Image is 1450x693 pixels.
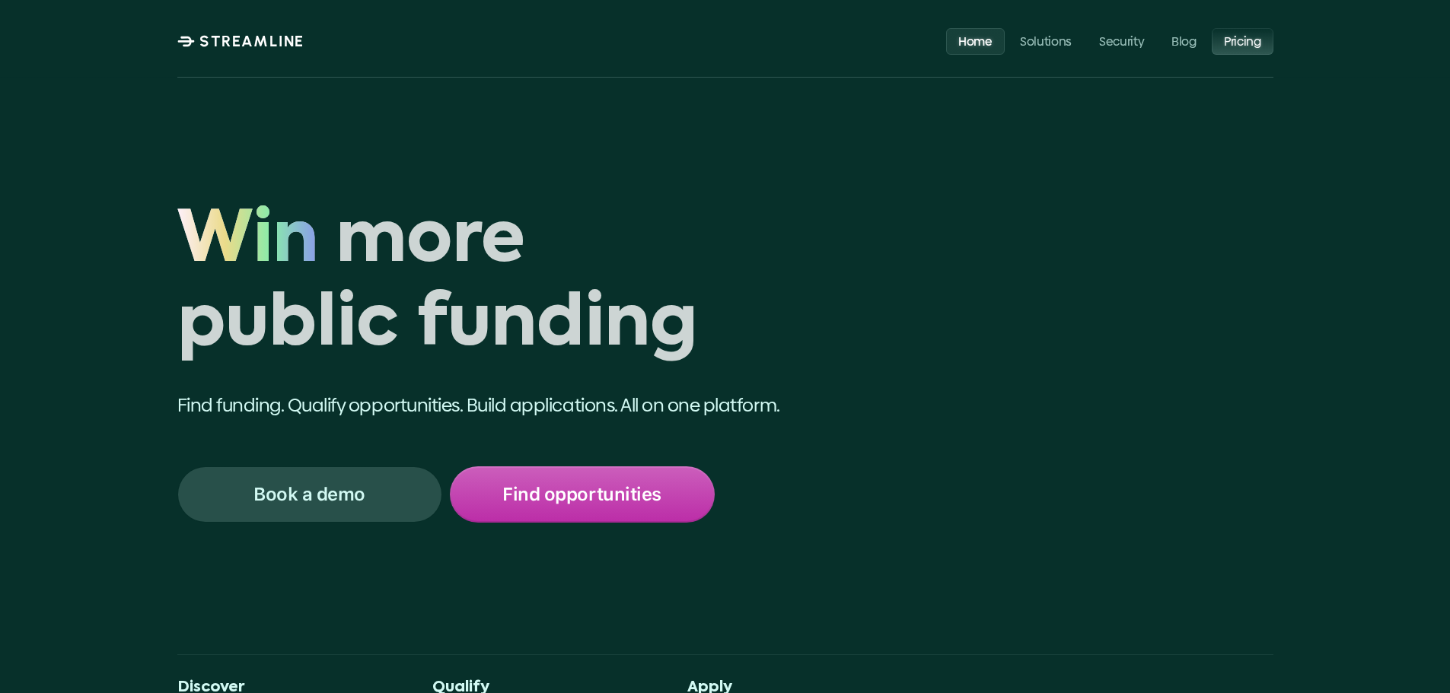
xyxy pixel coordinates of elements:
[199,32,304,50] p: STREAMLINE
[450,466,715,523] a: Find opportunities
[253,485,365,504] p: Book a demo
[177,32,304,50] a: STREAMLINE
[1171,33,1197,48] p: Blog
[958,33,993,48] p: Home
[177,200,318,284] span: Win
[1212,27,1273,54] a: Pricing
[1087,27,1156,54] a: Security
[1224,33,1261,48] p: Pricing
[177,393,874,418] p: Find funding. Qualify opportunities. Build applications. All on one platform.
[177,200,874,368] h1: Win more public funding
[1159,27,1209,54] a: Blog
[946,27,1005,54] a: Home
[1099,33,1144,48] p: Security
[502,485,661,504] p: Find opportunities
[177,466,442,523] a: Book a demo
[1019,33,1071,48] p: Solutions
